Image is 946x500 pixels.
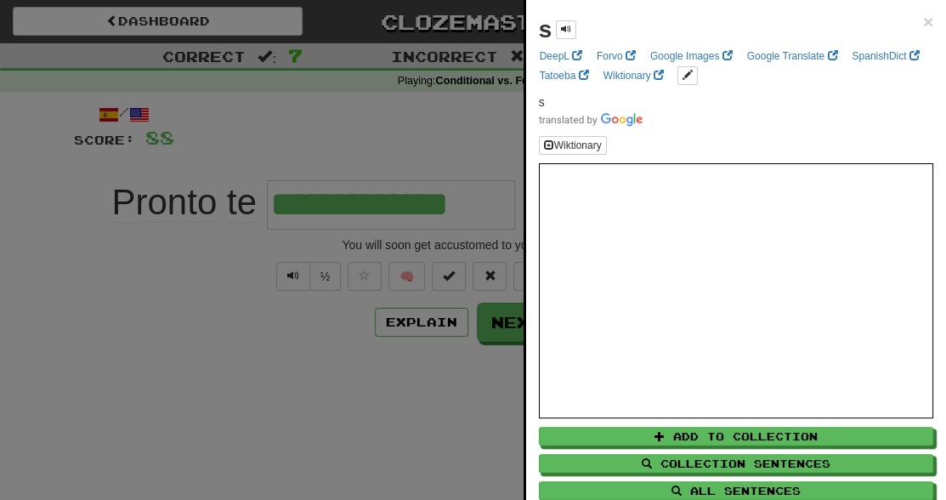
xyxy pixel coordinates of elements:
button: Wiktionary [539,136,607,155]
a: Forvo [592,47,641,65]
button: Collection Sentences [539,454,933,473]
a: Google Images [645,47,738,65]
strong: s [539,16,552,43]
button: edit links [677,66,698,85]
img: Color short [539,113,643,127]
span: × [923,12,933,31]
button: All Sentences [539,481,933,500]
a: Google Translate [742,47,843,65]
span: s [539,95,545,109]
button: Close [923,13,933,31]
a: SpanishDict [847,47,924,65]
button: Add to Collection [539,427,933,446]
a: Wiktionary [598,66,669,85]
a: DeepL [535,47,587,65]
a: Tatoeba [535,66,594,85]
